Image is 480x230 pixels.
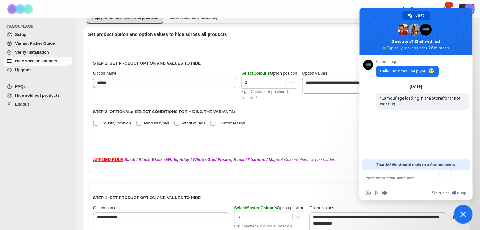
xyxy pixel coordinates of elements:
[415,11,424,20] span: Chat
[459,4,474,14] button: Avatar with initials S
[465,4,474,13] span: Avatar with initials S
[366,170,454,186] textarea: To enrich screen reader interactions, please activate Accessibility in Grammarly extension settings
[241,71,270,76] span: Select Colour 's
[4,100,72,109] a: Logout
[93,60,459,66] p: Step 1: Set product option and values to hide
[93,157,459,163] div: : Colour options will be hidden
[442,6,449,12] a: 1
[234,205,304,210] span: Option position
[15,59,57,63] span: Hide specific variants
[170,15,218,20] span: Select variants individually
[4,91,72,100] a: Hide sold out products
[457,190,466,195] span: Crisp
[432,190,466,195] a: We run onCrisp
[468,7,470,11] text: S
[382,190,387,195] span: Audio message
[376,60,439,64] span: Camouflage
[144,121,169,125] span: Product types
[17,37,22,42] img: tab_domain_overview_orange.svg
[380,95,460,106] span: "Camouflage loading in the Storefront" not working
[302,78,444,94] textarea: To enrich screen reader interactions, please activate Accessibility in Grammarly extension settings
[88,31,464,37] p: Set product option and option values to hide across all products
[454,205,472,224] a: Close chat
[15,102,29,106] span: Logout
[302,71,327,76] span: Option values
[93,109,459,115] p: Step 2 (Optional): Select conditions for hiding the variants:
[93,71,116,76] span: Option name
[18,10,31,15] div: v 4.0.25
[93,205,116,210] span: Option name
[165,13,223,23] button: Select variants individually
[16,16,69,21] div: Domain: [DOMAIN_NAME]
[4,39,72,48] a: Variant Picker Guide
[93,195,459,201] p: Step 1: Set product option and values to hide
[92,15,158,20] span: Apply to variants across all products
[15,84,26,89] span: FAQs
[87,13,163,24] button: Apply to variants across all products
[241,89,297,101] div: Eg: if Colour is at position 1, set it to 1
[432,190,450,195] span: We run on
[4,30,72,39] a: Setup
[380,68,434,74] span: Hello! How can I help you?
[24,37,56,41] div: Domain Overview
[124,157,283,162] b: Black / Black, Black / White, Alloy / White / Gold Fusion, Black / Phantom / Magnet
[402,11,430,20] a: Chat
[15,50,49,55] span: Verify Installation
[70,37,106,41] div: Keywords by Traffic
[15,67,32,72] span: Upgrade
[445,2,453,8] div: 1
[93,157,123,162] strong: APPLIED RULE
[366,190,371,195] span: Insert an emoji
[15,41,55,46] span: Variant Picker Guide
[4,48,72,57] a: Verify Installation
[376,159,456,170] span: Thanks! We should reply in a few moments.
[234,205,277,210] span: Select Master Colour 's
[4,57,72,66] a: Hide specific variants
[374,190,379,195] span: Send a file
[101,121,131,125] span: Country location
[182,121,205,125] span: Product tags
[241,71,297,76] span: Option position
[402,6,425,11] span: App Support
[218,121,245,125] span: Customer tags
[10,16,15,21] img: website_grey.svg
[309,205,334,210] span: Option values
[5,0,36,18] img: Camouflage
[10,10,15,15] img: logo_orange.svg
[15,32,26,37] span: Setup
[6,24,72,29] span: CAMOUFLAGE
[4,66,72,74] a: Upgrade
[15,93,60,98] span: Hide sold out products
[63,37,68,42] img: tab_keywords_by_traffic_grey.svg
[410,85,422,89] div: [DATE]
[4,82,72,91] a: FAQs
